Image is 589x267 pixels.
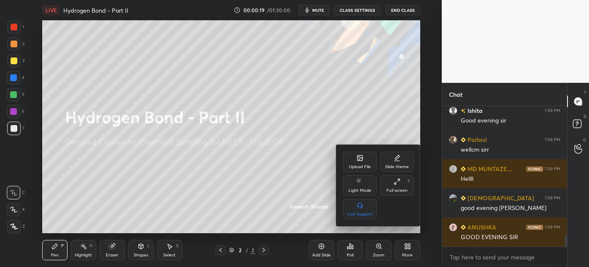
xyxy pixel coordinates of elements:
div: Light Mode [349,188,371,193]
div: Upload File [349,165,371,169]
div: Full screen [386,188,408,193]
div: Live Support [347,212,373,216]
div: F [408,179,410,183]
div: Slide theme [385,165,409,169]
